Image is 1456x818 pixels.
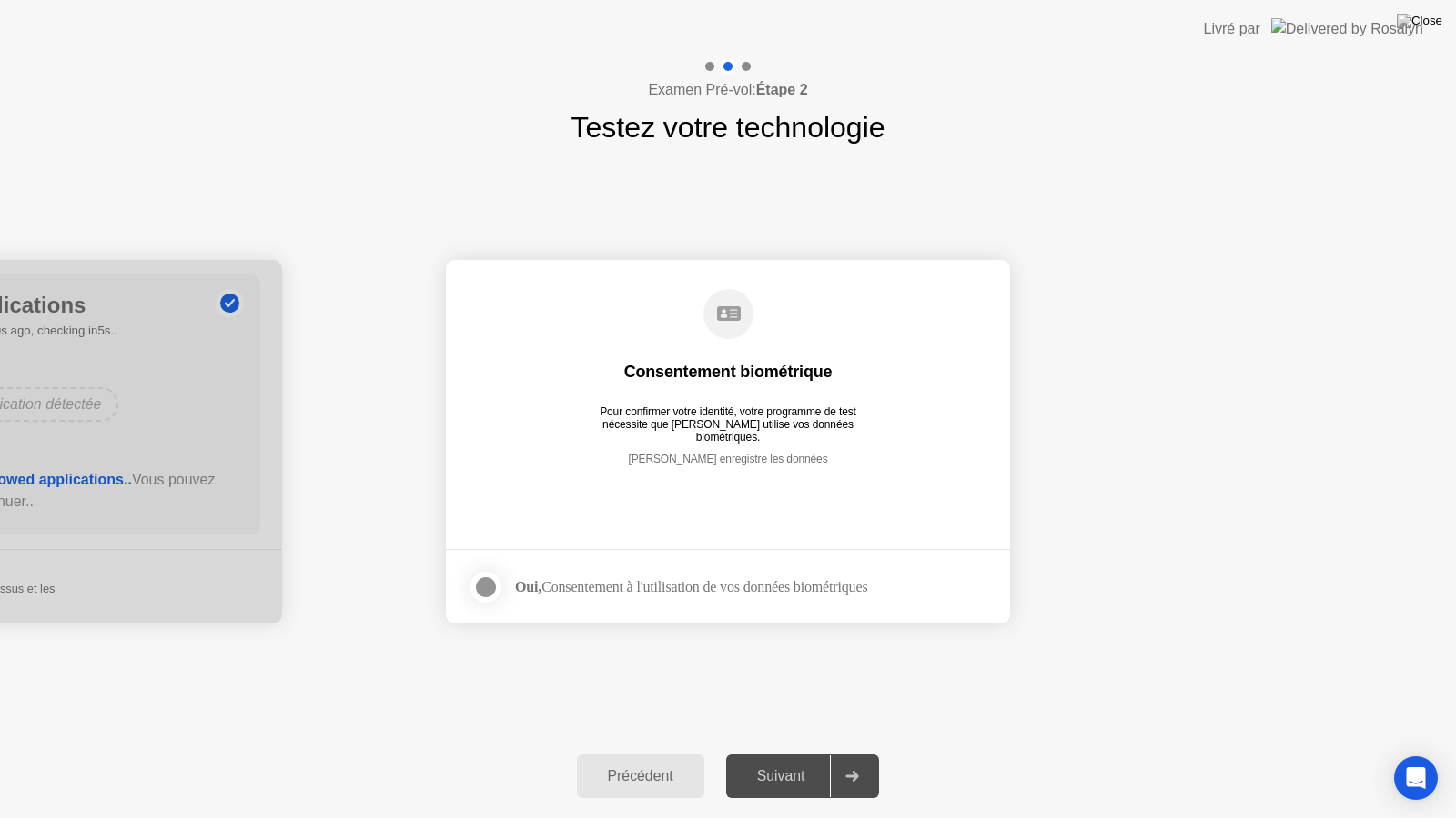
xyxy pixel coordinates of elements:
div: Consentement à l'utilisation de vos données biométriques [515,578,867,595]
button: Précédent [577,754,704,798]
div: Précédent [582,768,699,784]
h4: Examen Pré-vol: [648,79,807,101]
img: Close [1397,14,1442,28]
strong: Oui, [515,579,541,594]
div: [PERSON_NAME] enregistre les données [504,453,952,494]
div: Consentement biométrique [624,361,833,383]
b: Étape 2 [756,82,808,97]
div: Open Intercom Messenger [1394,756,1438,800]
div: Livré par [1204,18,1260,40]
img: Delivered by Rosalyn [1271,18,1423,39]
button: Suivant [726,754,880,798]
h1: Testez votre technologie [571,105,885,149]
div: Suivant [732,768,831,784]
div: Pour confirmer votre identité, votre programme de test nécessite que [PERSON_NAME] utilise vos do... [591,405,865,431]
